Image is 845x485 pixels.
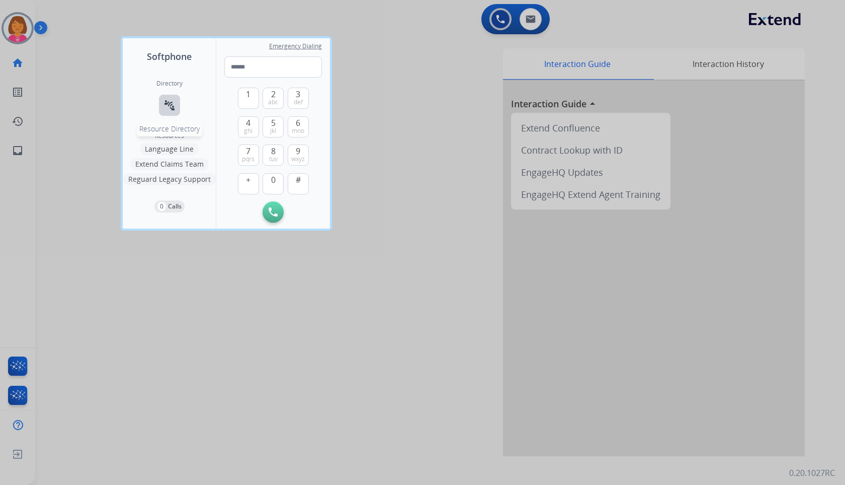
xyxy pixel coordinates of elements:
span: mno [292,127,304,135]
span: + [246,174,250,186]
h2: Directory [156,80,183,88]
button: 2abc [263,88,284,109]
button: 0 [263,173,284,194]
span: abc [268,98,278,106]
span: 6 [296,117,300,129]
button: Resource Directory [159,95,180,116]
span: def [294,98,303,106]
button: 3def [288,88,309,109]
p: 0 [157,202,166,211]
button: 0Calls [154,200,185,213]
button: Language Line [140,143,199,155]
p: 0.20.1027RC [789,467,835,479]
span: 4 [246,117,250,129]
span: Softphone [147,49,192,63]
mat-icon: connect_without_contact [163,99,176,111]
button: 1 [238,88,259,109]
span: 0 [271,174,276,186]
button: 5jkl [263,116,284,137]
span: 5 [271,117,276,129]
span: ghi [244,127,252,135]
button: Extend Claims Team [130,158,209,170]
img: call-button [269,207,278,217]
button: 9wxyz [288,145,309,166]
button: Reguard Legacy Support [123,173,216,185]
button: # [288,173,309,194]
button: 6mno [288,116,309,137]
span: 7 [246,145,250,157]
span: 2 [271,88,276,100]
span: Resource Directory [139,124,200,133]
button: 4ghi [238,116,259,137]
button: 7pqrs [238,145,259,166]
button: + [238,173,259,194]
span: 1 [246,88,250,100]
span: Emergency Dialing [269,42,322,50]
span: 8 [271,145,276,157]
button: 8tuv [263,145,284,166]
span: 9 [296,145,300,157]
p: Calls [168,202,182,211]
span: pqrs [242,155,255,163]
span: jkl [270,127,276,135]
span: 3 [296,88,300,100]
span: # [296,174,301,186]
span: wxyz [291,155,305,163]
span: tuv [269,155,278,163]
